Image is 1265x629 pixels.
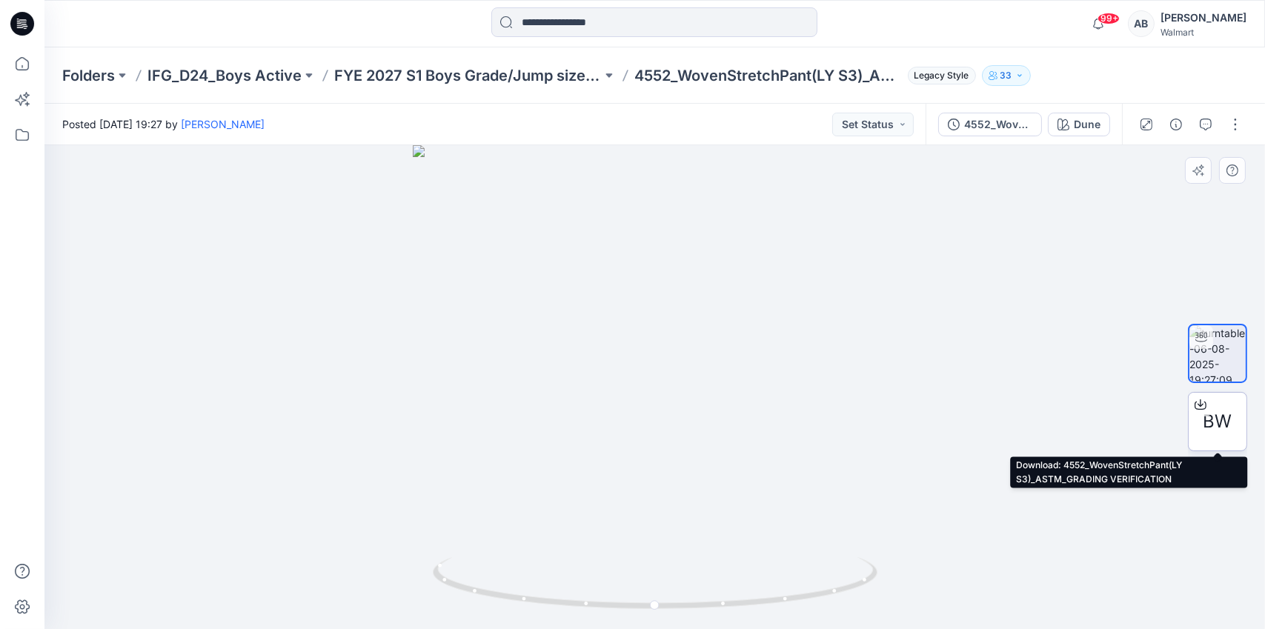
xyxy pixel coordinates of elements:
div: AB [1128,10,1155,37]
p: 4552_WovenStretchPant(LY S3)_ASTM_GRADING VERIFICATION [634,65,902,86]
a: [PERSON_NAME] [181,118,265,130]
button: Dune [1048,113,1110,136]
a: IFG_D24_Boys Active [147,65,302,86]
div: Walmart [1161,27,1246,38]
span: 99+ [1098,13,1120,24]
img: turntable-06-08-2025-19:27:09 [1189,325,1246,382]
span: BW [1203,408,1232,435]
div: Dune [1074,116,1100,133]
button: 33 [982,65,1031,86]
button: Legacy Style [902,65,976,86]
div: 4552_WovenStretchPant(LY S3)_ASTM_GRADING VERIFICATION [964,116,1032,133]
button: Details [1164,113,1188,136]
span: Legacy Style [908,67,976,84]
p: 33 [1000,67,1012,84]
span: Posted [DATE] 19:27 by [62,116,265,132]
button: 4552_WovenStretchPant(LY S3)_ASTM_GRADING VERIFICATION [938,113,1042,136]
a: Folders [62,65,115,86]
div: [PERSON_NAME] [1161,9,1246,27]
a: FYE 2027 S1 Boys Grade/Jump size review - ASTM grades [334,65,602,86]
